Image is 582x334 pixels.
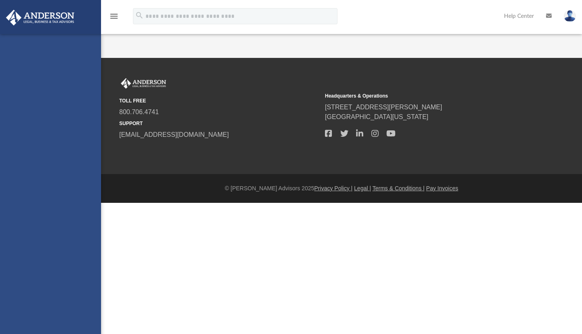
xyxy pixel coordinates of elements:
[4,10,77,26] img: Anderson Advisors Platinum Portal
[426,185,458,191] a: Pay Invoices
[109,15,119,21] a: menu
[135,11,144,20] i: search
[325,113,428,120] a: [GEOGRAPHIC_DATA][US_STATE]
[119,120,319,127] small: SUPPORT
[119,131,229,138] a: [EMAIL_ADDRESS][DOMAIN_NAME]
[119,97,319,104] small: TOLL FREE
[314,185,353,191] a: Privacy Policy |
[101,184,582,193] div: © [PERSON_NAME] Advisors 2025
[109,11,119,21] i: menu
[373,185,425,191] a: Terms & Conditions |
[119,78,168,89] img: Anderson Advisors Platinum Portal
[325,92,525,100] small: Headquarters & Operations
[325,104,442,111] a: [STREET_ADDRESS][PERSON_NAME]
[119,108,159,115] a: 800.706.4741
[564,10,576,22] img: User Pic
[354,185,371,191] a: Legal |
